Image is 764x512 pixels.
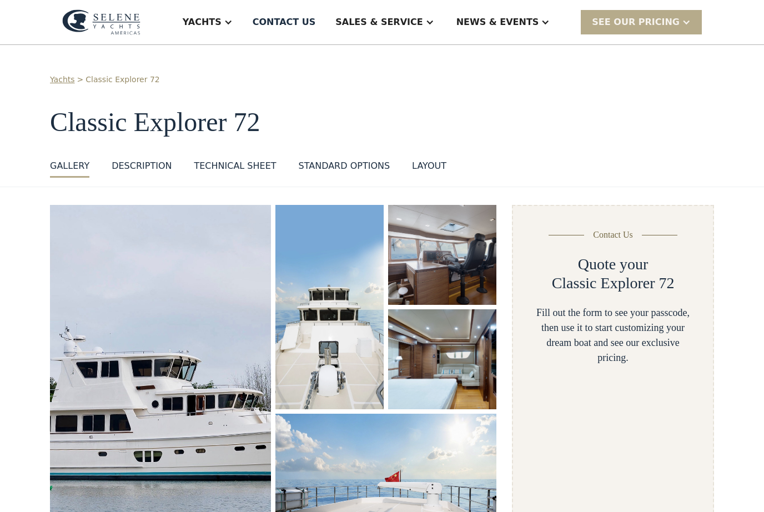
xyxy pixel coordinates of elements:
[50,159,89,173] div: GALLERY
[194,159,276,178] a: Technical sheet
[112,159,172,173] div: DESCRIPTION
[412,159,446,178] a: layout
[552,274,675,293] h2: Classic Explorer 72
[275,205,384,409] a: open lightbox
[592,16,680,29] div: SEE Our Pricing
[183,16,222,29] div: Yachts
[50,159,89,178] a: GALLERY
[253,16,316,29] div: Contact US
[50,108,714,137] h1: Classic Explorer 72
[335,16,423,29] div: Sales & Service
[77,74,84,86] div: >
[299,159,390,173] div: standard options
[388,309,496,409] img: Luxury trawler yacht interior featuring a spacious cabin with a comfortable bed, modern sofa, and...
[388,205,496,305] a: open lightbox
[50,74,75,86] a: Yachts
[299,159,390,178] a: standard options
[581,10,702,34] div: SEE Our Pricing
[531,305,695,365] div: Fill out the form to see your passcode, then use it to start customizing your dream boat and see ...
[578,255,649,274] h2: Quote your
[62,9,140,35] img: logo
[593,228,633,242] div: Contact Us
[412,159,446,173] div: layout
[388,309,496,409] a: open lightbox
[456,16,539,29] div: News & EVENTS
[86,74,159,86] a: Classic Explorer 72
[194,159,276,173] div: Technical sheet
[112,159,172,178] a: DESCRIPTION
